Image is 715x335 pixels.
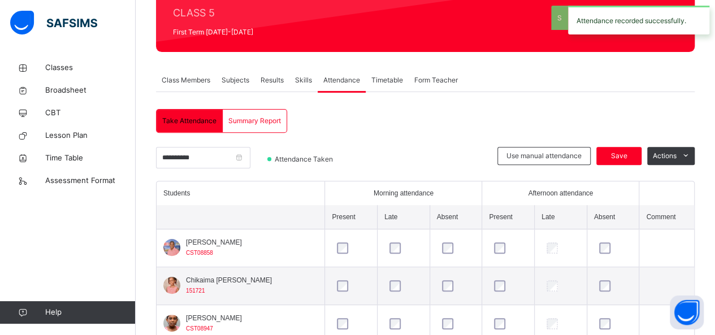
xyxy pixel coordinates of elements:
[371,75,403,85] span: Timetable
[568,6,709,34] div: Attendance recorded successfully.
[639,205,694,229] th: Comment
[325,205,378,229] th: Present
[228,116,281,126] span: Summary Report
[45,153,136,164] span: Time Table
[605,151,633,161] span: Save
[186,288,205,294] span: 151721
[10,11,97,34] img: safsims
[45,175,136,186] span: Assessment Format
[261,75,284,85] span: Results
[162,75,210,85] span: Class Members
[670,295,704,329] button: Open asap
[377,205,430,229] th: Late
[323,75,360,85] span: Attendance
[528,188,593,198] span: Afternoon attendance
[222,75,249,85] span: Subjects
[186,275,272,285] span: Chikaima [PERSON_NAME]
[186,325,213,332] span: CST08947
[45,307,135,318] span: Help
[45,130,136,141] span: Lesson Plan
[186,313,242,323] span: [PERSON_NAME]
[186,237,242,247] span: [PERSON_NAME]
[45,62,136,73] span: Classes
[45,107,136,119] span: CBT
[535,205,587,229] th: Late
[295,75,312,85] span: Skills
[274,154,336,164] span: Attendance Taken
[186,250,213,256] span: CST08858
[173,27,361,37] span: First Term [DATE]-[DATE]
[587,205,639,229] th: Absent
[506,151,582,161] span: Use manual attendance
[414,75,458,85] span: Form Teacher
[430,205,482,229] th: Absent
[374,188,434,198] span: Morning attendance
[45,85,136,96] span: Broadsheet
[653,151,677,161] span: Actions
[482,205,535,229] th: Present
[157,181,325,205] th: Students
[162,116,216,126] span: Take Attendance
